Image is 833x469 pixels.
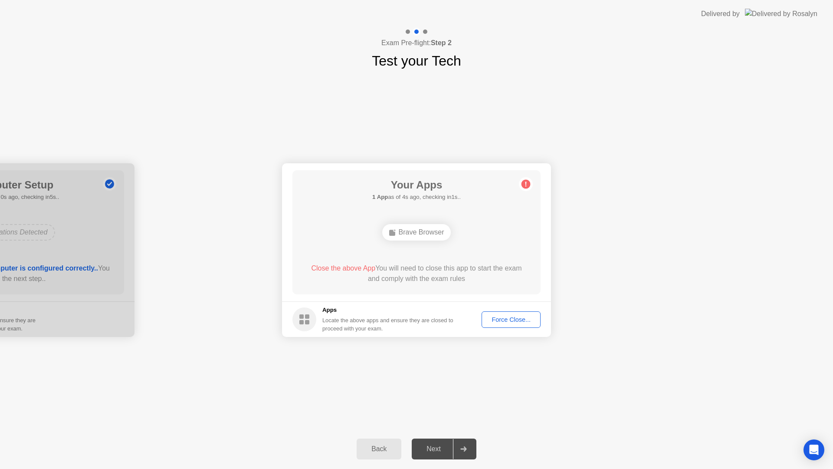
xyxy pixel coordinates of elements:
div: Brave Browser [382,224,451,241]
div: Open Intercom Messenger [803,439,824,460]
button: Force Close... [482,311,541,328]
div: Delivered by [701,9,740,19]
h4: Exam Pre-flight: [381,38,452,48]
div: Back [359,445,399,453]
h5: Apps [322,306,454,314]
h1: Your Apps [372,177,461,193]
button: Next [412,439,476,459]
div: You will need to close this app to start the exam and comply with the exam rules [305,263,528,284]
b: Step 2 [431,39,452,46]
img: Delivered by Rosalyn [745,9,817,19]
div: Force Close... [485,316,538,323]
span: Close the above App [311,264,375,272]
h5: as of 4s ago, checking in1s.. [372,193,461,201]
h1: Test your Tech [372,50,461,71]
div: Locate the above apps and ensure they are closed to proceed with your exam. [322,316,454,333]
button: Back [357,439,401,459]
div: Next [414,445,453,453]
b: 1 App [372,194,388,200]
